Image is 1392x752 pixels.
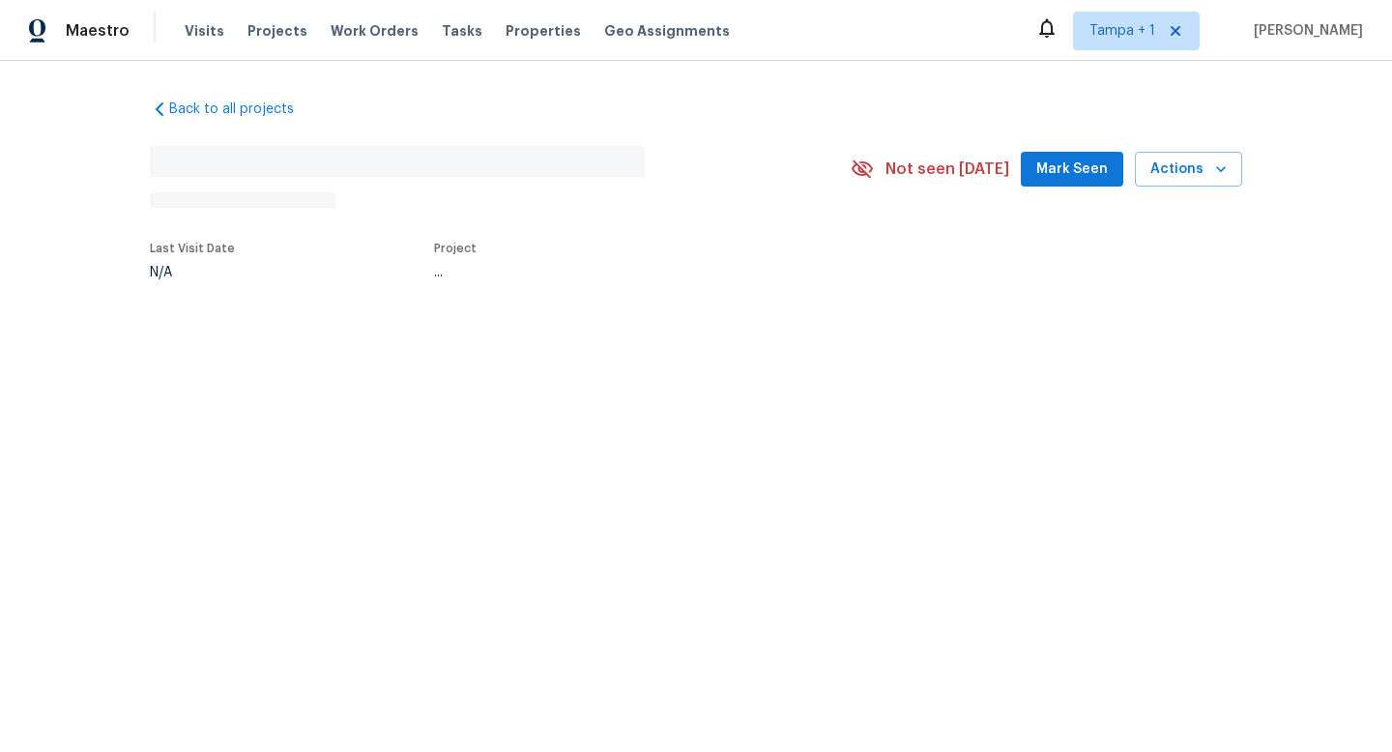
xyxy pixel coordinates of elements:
[506,21,581,41] span: Properties
[150,243,235,254] span: Last Visit Date
[247,21,307,41] span: Projects
[442,24,482,38] span: Tasks
[150,100,335,119] a: Back to all projects
[1021,152,1123,188] button: Mark Seen
[1246,21,1363,41] span: [PERSON_NAME]
[434,243,477,254] span: Project
[185,21,224,41] span: Visits
[885,159,1009,179] span: Not seen [DATE]
[1089,21,1155,41] span: Tampa + 1
[1135,152,1242,188] button: Actions
[331,21,419,41] span: Work Orders
[1150,158,1227,182] span: Actions
[434,266,805,279] div: ...
[66,21,130,41] span: Maestro
[1036,158,1108,182] span: Mark Seen
[604,21,730,41] span: Geo Assignments
[150,266,235,279] div: N/A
